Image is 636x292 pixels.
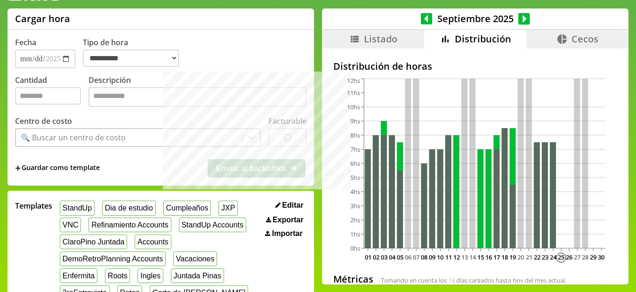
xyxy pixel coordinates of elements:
[598,253,605,261] text: 30
[102,201,156,215] button: Dia de estudio
[510,253,516,261] text: 19
[60,268,97,283] button: Enfermita
[350,159,360,168] tspan: 6hs
[364,32,397,45] span: Listado
[83,37,186,68] label: Tipo de hora
[405,253,411,261] text: 06
[15,87,81,105] input: Cantidad
[350,117,360,125] tspan: 9hs
[550,253,557,261] text: 24
[15,201,52,211] span: Templates
[333,273,373,285] h2: Métricas
[566,253,572,261] text: 26
[15,75,89,109] label: Cantidad
[89,87,306,107] textarea: Descripción
[218,201,238,215] button: JXP
[272,229,303,238] span: Importar
[453,253,460,261] text: 12
[171,268,224,283] button: Juntada Pinas
[15,163,21,173] span: +
[350,230,360,238] tspan: 1hs
[15,37,36,48] label: Fecha
[347,103,360,111] tspan: 10hs
[526,253,532,261] text: 21
[350,244,360,252] tspan: 0hs
[179,218,246,232] button: StandUp Accounts
[373,253,379,261] text: 02
[437,253,444,261] text: 10
[572,32,598,45] span: Cecos
[350,131,360,139] tspan: 8hs
[173,251,217,266] button: Vacaciones
[397,253,403,261] text: 05
[60,201,95,215] button: StandUp
[135,235,171,249] button: Accounts
[347,76,360,85] tspan: 12hs
[558,253,564,261] text: 25
[542,253,548,261] text: 23
[137,268,163,283] button: Ingles
[493,253,500,261] text: 17
[445,253,452,261] text: 11
[83,49,179,67] select: Tipo de hora
[518,253,524,261] text: 20
[477,253,484,261] text: 15
[455,32,511,45] span: Distribución
[350,187,360,196] tspan: 4hs
[413,253,419,261] text: 07
[381,253,387,261] text: 03
[15,116,72,126] label: Centro de costo
[89,75,306,109] label: Descripción
[263,215,306,225] button: Exportar
[534,253,540,261] text: 22
[590,253,597,261] text: 29
[60,235,127,249] button: ClaroPino Juntada
[268,116,306,126] label: Facturable
[350,202,360,210] tspan: 3hs
[365,253,371,261] text: 01
[60,218,81,232] button: VNC
[429,253,436,261] text: 09
[574,253,580,261] text: 27
[381,276,566,284] span: Tomando en cuenta los días cargados hasta hoy del mes actual.
[448,276,455,284] span: 18
[21,132,126,143] div: 🔍 Buscar un centro de costo
[333,60,617,73] h2: Distribución de horas
[421,253,428,261] text: 08
[105,268,130,283] button: Roots
[582,253,589,261] text: 28
[350,173,360,182] tspan: 5hs
[432,12,518,25] span: Septiembre 2025
[502,253,508,261] text: 18
[469,253,476,261] text: 14
[273,201,306,210] button: Editar
[60,251,166,266] button: DemoRetroPlanning Accounts
[389,253,396,261] text: 04
[485,253,492,261] text: 16
[89,218,171,232] button: Refinamiento Accounts
[15,12,70,25] h1: Cargar hora
[350,145,360,154] tspan: 7hs
[163,201,211,215] button: Cumpleaños
[15,163,100,173] span: +Guardar como template
[347,89,360,97] tspan: 11hs
[282,201,303,210] span: Editar
[461,253,468,261] text: 13
[273,216,304,224] span: Exportar
[350,216,360,224] tspan: 2hs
